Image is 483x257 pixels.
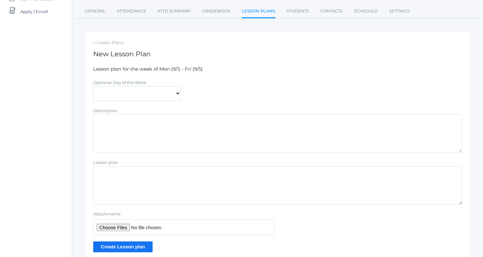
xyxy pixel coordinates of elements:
[93,160,118,165] label: Lesson plan
[202,5,230,18] a: Gradebook
[117,5,146,18] a: Attendance
[157,5,191,18] a: Attd Summary
[85,5,106,18] a: General
[389,5,410,18] a: Settings
[320,5,343,18] a: Contacts
[20,5,48,18] span: Apply / Enroll
[93,40,462,46] a: < Lesson Plans
[93,80,147,85] label: Optional Day of the Week
[354,5,378,18] a: Schedule
[242,5,275,19] a: Lesson Plans
[93,66,203,72] span: Lesson plan for the week of Mon (9/1) - Fri (9/5)
[93,50,462,58] h1: New Lesson Plan
[93,108,117,113] label: Description
[93,241,153,252] input: Create Lesson plan
[286,5,309,18] a: Students
[93,211,275,217] label: Attachments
